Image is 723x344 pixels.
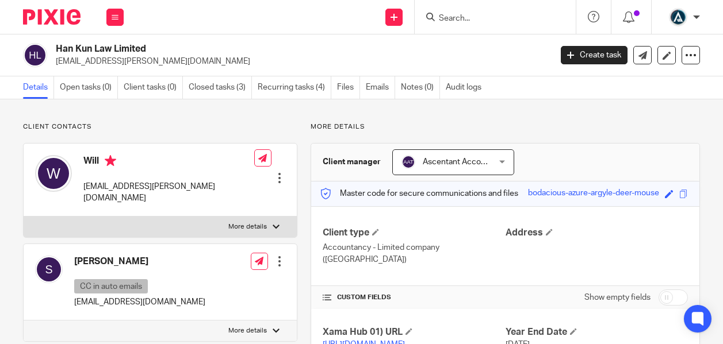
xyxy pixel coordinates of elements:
[323,156,381,168] h3: Client manager
[337,76,360,99] a: Files
[83,155,254,169] h4: Will
[561,46,628,64] a: Create task
[506,227,688,239] h4: Address
[35,256,63,283] img: svg%3E
[35,155,72,192] img: svg%3E
[83,181,254,204] p: [EMAIL_ADDRESS][PERSON_NAME][DOMAIN_NAME]
[528,187,659,200] div: bodacious-azure-argyle-deer-mouse
[74,256,205,268] h4: [PERSON_NAME]
[584,292,651,303] label: Show empty fields
[23,9,81,25] img: Pixie
[311,122,700,132] p: More details
[401,76,440,99] a: Notes (0)
[23,76,54,99] a: Details
[228,222,267,231] p: More details
[56,43,446,55] h2: Han Kun Law Limited
[189,76,252,99] a: Closed tasks (3)
[438,14,541,24] input: Search
[124,76,183,99] a: Client tasks (0)
[669,8,687,26] img: Ascentant%20Round%20Only.png
[258,76,331,99] a: Recurring tasks (4)
[446,76,487,99] a: Audit logs
[60,76,118,99] a: Open tasks (0)
[323,326,505,338] h4: Xama Hub 01) URL
[56,56,544,67] p: [EMAIL_ADDRESS][PERSON_NAME][DOMAIN_NAME]
[323,242,505,265] p: Accountancy - Limited company ([GEOGRAPHIC_DATA])
[23,122,297,132] p: Client contacts
[323,293,505,302] h4: CUSTOM FIELDS
[228,326,267,335] p: More details
[74,279,148,293] p: CC in auto emails
[323,227,505,239] h4: Client type
[366,76,395,99] a: Emails
[105,155,116,167] i: Primary
[74,296,205,308] p: [EMAIL_ADDRESS][DOMAIN_NAME]
[401,155,415,169] img: svg%3E
[320,188,518,199] p: Master code for secure communications and files
[506,326,688,338] h4: Year End Date
[423,158,565,166] span: Ascentant Accountancy Team (General)
[23,43,47,67] img: svg%3E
